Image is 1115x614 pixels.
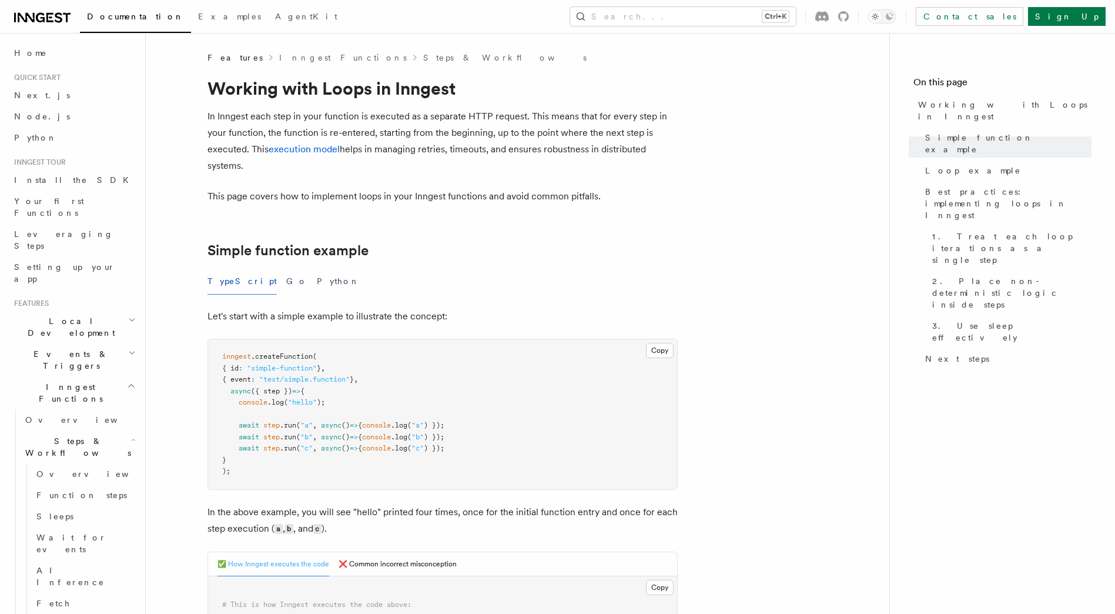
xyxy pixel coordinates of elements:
[9,85,138,106] a: Next.js
[932,231,1091,266] span: 1. Treat each loop iterations as a single step
[300,387,304,395] span: {
[263,433,280,441] span: step
[36,512,73,521] span: Sleeps
[87,12,184,21] span: Documentation
[36,599,71,608] span: Fetch
[407,433,411,441] span: (
[230,387,251,395] span: async
[928,226,1091,271] a: 1. Treat each loop iterations as a single step
[14,47,47,59] span: Home
[928,271,1091,315] a: 2. Place non-deterministic logic inside steps
[9,169,138,191] a: Install the SDK
[14,229,113,251] span: Leveraging Steps
[350,433,358,441] span: =>
[928,315,1091,348] a: 3. Use sleep effectively
[9,73,61,82] span: Quick start
[646,580,674,595] button: Copy
[296,444,300,452] span: (
[280,444,296,452] span: .run
[207,308,678,325] p: Let's start with a simple example to illustrate the concept:
[32,485,138,506] a: Function steps
[424,433,444,441] span: ) });
[339,552,457,576] button: ❌ Common incorrect misconception
[350,375,354,383] span: }
[239,364,243,372] span: :
[207,188,678,205] p: This page covers how to implement loops in your Inngest functions and avoid common pitfalls.
[350,444,358,452] span: =>
[263,421,280,429] span: step
[14,196,84,218] span: Your first Functions
[300,433,313,441] span: "b"
[14,91,70,100] span: Next.js
[762,11,789,22] kbd: Ctrl+K
[9,256,138,289] a: Setting up your app
[932,320,1091,343] span: 3. Use sleep effectively
[9,315,128,339] span: Local Development
[932,275,1091,311] span: 2. Place non-deterministic logic inside steps
[251,352,313,361] span: .createFunction
[313,444,317,452] span: ,
[341,444,350,452] span: ()
[280,433,296,441] span: .run
[313,433,317,441] span: ,
[32,463,138,485] a: Overview
[36,469,158,479] span: Overview
[317,398,325,406] span: );
[358,433,362,441] span: {
[423,52,587,64] a: Steps & Workflows
[284,398,288,406] span: (
[21,435,131,459] span: Steps & Workflows
[350,421,358,429] span: =>
[9,191,138,223] a: Your first Functions
[239,421,259,429] span: await
[407,444,411,452] span: (
[313,352,317,361] span: (
[411,433,424,441] span: "b"
[362,433,391,441] span: console
[354,375,358,383] span: ,
[222,456,226,464] span: }
[292,387,300,395] span: =>
[424,421,444,429] span: ) });
[570,7,796,26] button: Search...Ctrl+K
[9,223,138,256] a: Leveraging Steps
[207,52,263,64] span: Features
[288,398,317,406] span: "hello"
[313,524,322,534] code: c
[207,78,678,99] h1: Working with Loops in Inngest
[920,181,1091,226] a: Best practices: implementing loops in Inngest
[646,343,674,358] button: Copy
[317,364,321,372] span: }
[9,106,138,127] a: Node.js
[424,444,444,452] span: ) });
[920,127,1091,160] a: Simple function example
[286,268,307,295] button: Go
[925,165,1021,176] span: Loop example
[285,524,293,534] code: b
[259,375,350,383] span: "test/simple.function"
[251,387,292,395] span: ({ step })
[391,444,407,452] span: .log
[222,352,251,361] span: inngest
[14,262,115,283] span: Setting up your app
[9,376,138,409] button: Inngest Functions
[300,444,313,452] span: "c"
[25,415,146,425] span: Overview
[9,311,138,343] button: Local Development
[207,242,369,259] a: Simple function example
[80,4,191,33] a: Documentation
[222,600,411,609] span: # This is how Inngest executes the code above:
[321,364,325,372] span: ,
[913,75,1091,94] h4: On this page
[239,433,259,441] span: await
[9,343,138,376] button: Events & Triggers
[391,433,407,441] span: .log
[207,108,678,174] p: In Inngest each step in your function is executed as a separate HTTP request. This means that for...
[341,421,350,429] span: ()
[14,112,70,121] span: Node.js
[207,268,277,295] button: TypeScript
[9,127,138,148] a: Python
[9,381,127,405] span: Inngest Functions
[411,421,424,429] span: "a"
[274,524,283,534] code: a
